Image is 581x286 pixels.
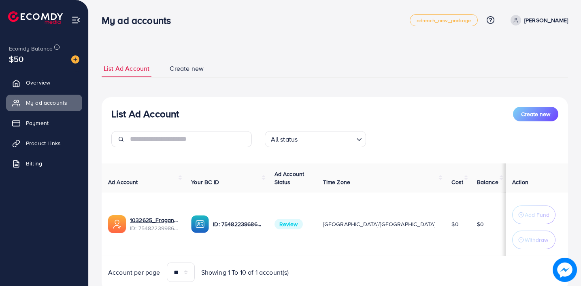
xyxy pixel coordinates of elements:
span: Payment [26,119,49,127]
span: Account per page [108,268,160,277]
a: My ad accounts [6,95,82,111]
span: Create new [170,64,204,73]
h3: My ad accounts [102,15,177,26]
a: Billing [6,155,82,172]
div: <span class='underline'>1032625_Fraganics 1_1757457873291</span></br>7548223998636015633 [130,216,178,233]
span: Action [512,178,528,186]
span: All status [269,133,300,145]
a: adreach_new_package [410,14,478,26]
span: Billing [26,159,42,167]
img: image [553,258,577,282]
img: ic-ba-acc.ded83a64.svg [191,215,209,233]
span: adreach_new_package [417,18,471,23]
img: logo [8,11,63,24]
span: Create new [521,110,550,118]
p: [PERSON_NAME] [524,15,568,25]
img: menu [71,15,81,25]
div: Search for option [265,131,366,147]
a: Payment [6,115,82,131]
h3: List Ad Account [111,108,179,120]
button: Withdraw [512,231,555,249]
a: [PERSON_NAME] [507,15,568,25]
a: 1032625_Fraganics 1_1757457873291 [130,216,178,224]
input: Search for option [300,132,353,145]
p: Withdraw [525,235,548,245]
a: Overview [6,74,82,91]
span: Cost [451,178,463,186]
span: List Ad Account [104,64,149,73]
span: Ecomdy Balance [9,44,53,53]
p: Add Fund [525,210,549,220]
span: Review [275,219,303,229]
span: Time Zone [323,178,350,186]
span: Ad Account Status [275,170,304,186]
span: Overview [26,78,50,87]
a: Product Links [6,135,82,151]
span: My ad accounts [26,99,67,107]
span: [GEOGRAPHIC_DATA]/[GEOGRAPHIC_DATA] [323,220,436,228]
button: Create new [513,107,558,121]
p: ID: 7548223868658778113 [213,219,261,229]
img: ic-ads-acc.e4c84228.svg [108,215,126,233]
span: $50 [9,53,23,65]
span: Showing 1 To 10 of 1 account(s) [201,268,289,277]
span: $0 [477,220,484,228]
span: Ad Account [108,178,138,186]
span: $0 [451,220,458,228]
span: Your BC ID [191,178,219,186]
span: ID: 7548223998636015633 [130,224,178,232]
span: Product Links [26,139,61,147]
button: Add Fund [512,205,555,224]
span: Balance [477,178,498,186]
img: image [71,55,79,64]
